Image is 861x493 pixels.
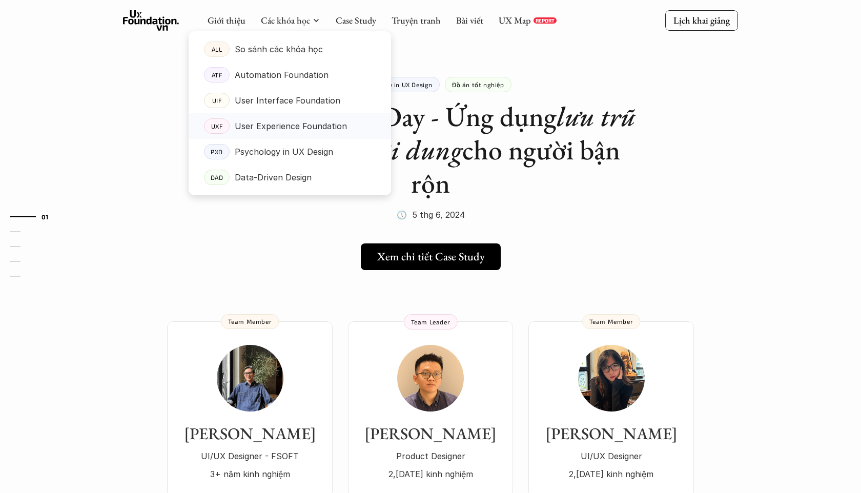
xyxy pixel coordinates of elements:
p: Team Member [589,318,633,325]
p: 3+ năm kinh nghiệm [177,466,322,482]
a: Xem chi tiết Case Study [361,243,501,270]
a: Case Study [336,14,376,26]
a: Lịch khai giảng [665,10,738,30]
a: Truyện tranh [392,14,441,26]
p: 🕔 5 thg 6, 2024 [397,207,465,222]
p: UIF [212,97,222,104]
a: PXDPsychology in UX Design [189,139,391,165]
p: Team Leader [411,318,450,325]
h3: [PERSON_NAME] [358,424,503,443]
p: Đồ án tốt nghiệp [452,81,504,88]
a: UX Map [499,14,531,26]
a: 01 [10,211,59,223]
p: Team Member [228,318,272,325]
p: Psychology in UX Design [235,144,333,159]
p: 2,[DATE] kinh nghiệm [539,466,684,482]
p: UI/UX Designer - FSOFT [177,448,322,464]
h3: [PERSON_NAME] [177,424,322,443]
p: UXF [211,122,223,130]
em: lưu trữ và tiêu thụ nội dung [241,98,642,168]
a: ALLSo sánh các khóa học [189,36,391,62]
a: Các khóa học [261,14,310,26]
h1: Redesign SaveDay - Ứng dụng cho người bận rộn [225,100,635,199]
p: Data-Driven Design [235,170,312,185]
p: ATF [212,71,222,78]
p: Lịch khai giảng [673,14,730,26]
p: REPORT [536,17,555,24]
p: PXD [211,148,223,155]
strong: 01 [42,213,49,220]
h5: Xem chi tiết Case Study [377,250,485,263]
h3: [PERSON_NAME] [539,424,684,443]
p: Product Designer [358,448,503,464]
p: DAD [211,174,223,181]
a: UXFUser Experience Foundation [189,113,391,139]
a: UIFUser Interface Foundation [189,88,391,113]
p: Automation Foundation [235,67,329,83]
p: So sánh các khóa học [235,42,323,57]
p: UI/UX Designer [539,448,684,464]
p: ALL [212,46,222,53]
a: Bài viết [456,14,483,26]
a: DADData-Driven Design [189,165,391,190]
p: User Interface Foundation [235,93,340,108]
p: 2,[DATE] kinh nghiệm [358,466,503,482]
a: REPORT [534,17,557,24]
p: Psychology in UX Design [357,81,433,88]
a: Giới thiệu [208,14,245,26]
a: ATFAutomation Foundation [189,62,391,88]
p: User Experience Foundation [235,118,347,134]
